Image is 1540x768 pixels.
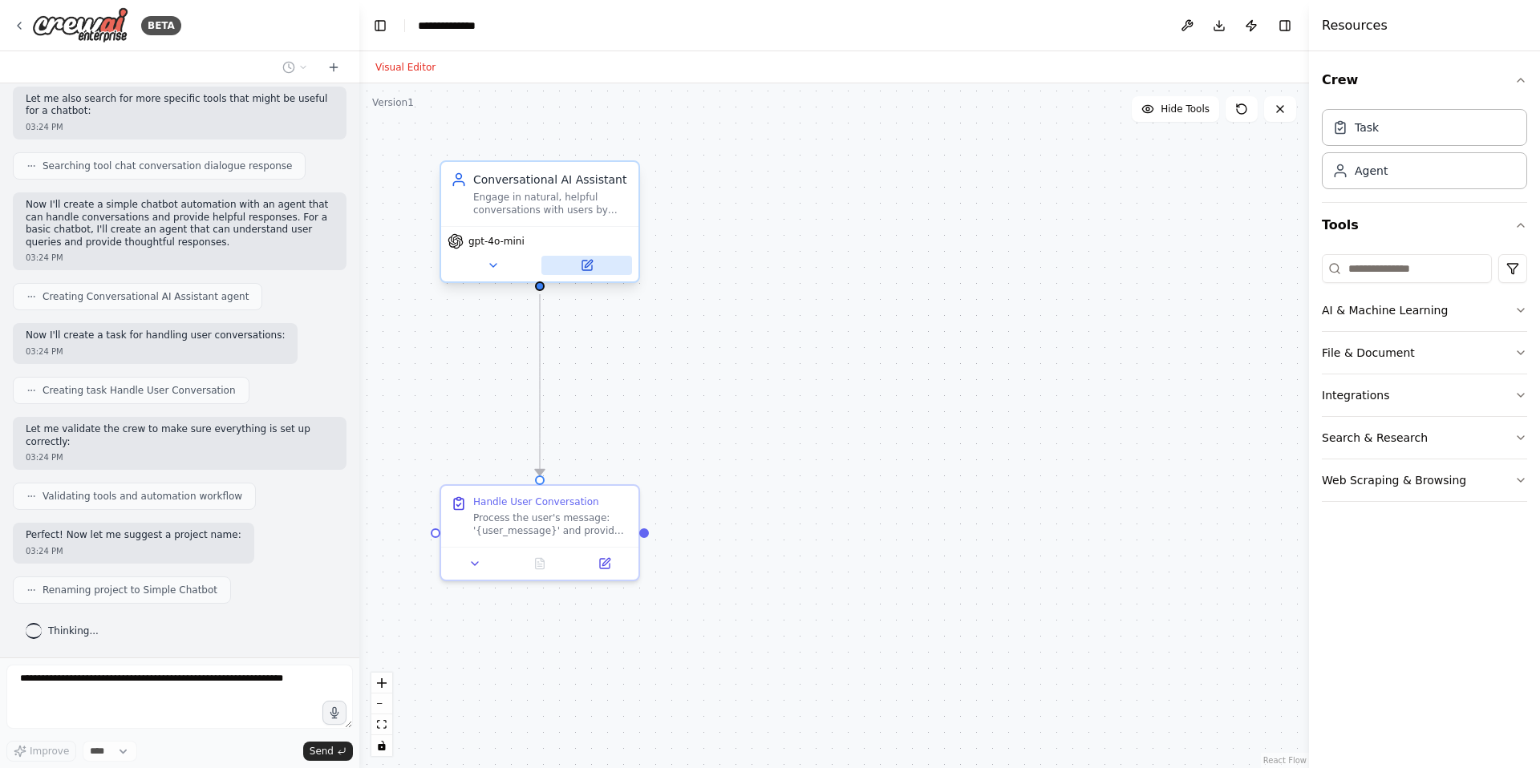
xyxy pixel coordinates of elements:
[322,701,346,725] button: Click to speak your automation idea
[440,164,640,286] div: Conversational AI AssistantEngage in natural, helpful conversations with users by understanding t...
[506,554,574,573] button: No output available
[577,554,632,573] button: Open in side panel
[6,665,353,729] textarea: To enrich screen reader interactions, please activate Accessibility in Grammarly extension settings
[321,58,346,77] button: Start a new chat
[473,191,629,216] div: Engage in natural, helpful conversations with users by understanding their queries and providing ...
[1322,203,1527,248] button: Tools
[473,172,629,188] div: Conversational AI Assistant
[43,384,236,397] span: Creating task Handle User Conversation
[276,58,314,77] button: Switch to previous chat
[366,58,445,77] button: Visual Editor
[532,294,548,475] g: Edge from 1373941e-50d0-43d9-b693-451a3f3ea7b6 to cb7bce2f-012b-4c0a-89db-d9d951229cec
[26,252,334,264] div: 03:24 PM
[1355,163,1388,179] div: Agent
[6,741,76,762] button: Improve
[43,490,242,503] span: Validating tools and automation workflow
[1322,58,1527,103] button: Crew
[1274,14,1296,37] button: Hide right sidebar
[43,584,217,596] span: Renaming project to Simple Chatbot
[371,735,392,756] button: toggle interactivity
[1132,96,1219,122] button: Hide Tools
[1322,374,1527,416] button: Integrations
[26,199,334,249] p: Now I'll create a simple chatbot automation with an agent that can handle conversations and provi...
[541,256,632,275] button: Open in side panel
[32,7,128,43] img: Logo
[371,693,392,714] button: zoom out
[48,625,99,637] span: Thinking...
[371,673,392,693] button: zoom in
[26,451,334,463] div: 03:24 PM
[26,529,241,542] p: Perfect! Now let me suggest a project name:
[1322,459,1527,501] button: Web Scraping & Browsing
[473,511,629,537] div: Process the user's message: '{user_message}' and provide a helpful, relevant, and engaging respon...
[43,160,292,172] span: Searching tool chat conversation dialogue response
[371,714,392,735] button: fit view
[1322,16,1388,35] h4: Resources
[1322,103,1527,202] div: Crew
[440,484,640,581] div: Handle User ConversationProcess the user's message: '{user_message}' and provide a helpful, relev...
[1322,332,1527,374] button: File & Document
[26,121,334,133] div: 03:24 PM
[372,96,414,109] div: Version 1
[26,346,285,358] div: 03:24 PM
[303,742,353,761] button: Send
[1355,119,1379,135] div: Task
[1161,103,1210,115] span: Hide Tools
[26,545,241,557] div: 03:24 PM
[1322,417,1527,459] button: Search & Research
[310,745,334,758] span: Send
[1263,756,1307,765] a: React Flow attribution
[371,673,392,756] div: React Flow controls
[418,18,500,34] nav: breadcrumb
[473,495,599,508] div: Handle User Conversation
[26,329,285,342] p: Now I'll create a task for handling user conversations:
[26,93,334,118] p: Let me also search for more specific tools that might be useful for a chatbot:
[141,16,181,35] div: BETA
[369,14,391,37] button: Hide left sidebar
[468,235,525,248] span: gpt-4o-mini
[1322,248,1527,515] div: Tools
[1322,289,1527,331] button: AI & Machine Learning
[43,290,249,303] span: Creating Conversational AI Assistant agent
[26,423,334,448] p: Let me validate the crew to make sure everything is set up correctly:
[30,745,69,758] span: Improve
